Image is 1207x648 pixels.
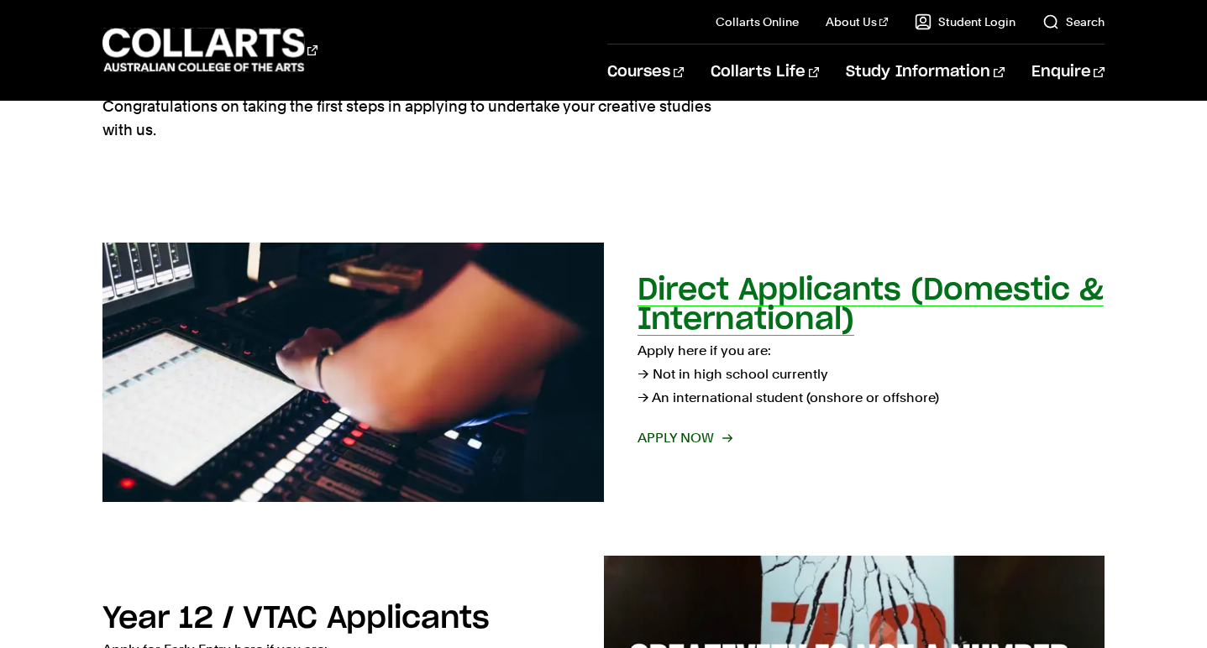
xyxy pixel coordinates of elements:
[915,13,1015,30] a: Student Login
[638,339,1105,410] p: Apply here if you are: → Not in high school currently → An international student (onshore or offs...
[638,275,1104,335] h2: Direct Applicants (Domestic & International)
[102,604,490,634] h2: Year 12 / VTAC Applicants
[1031,44,1105,100] a: Enquire
[826,13,888,30] a: About Us
[638,426,731,450] span: Apply now
[716,13,799,30] a: Collarts Online
[102,95,716,142] p: Congratulations on taking the first steps in applying to undertake your creative studies with us.
[607,44,684,100] a: Courses
[1042,13,1105,30] a: Search
[846,44,1004,100] a: Study Information
[102,26,317,74] div: Go to homepage
[102,243,1105,502] a: Direct Applicants (Domestic & International) Apply here if you are:→ Not in high school currently...
[711,44,819,100] a: Collarts Life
